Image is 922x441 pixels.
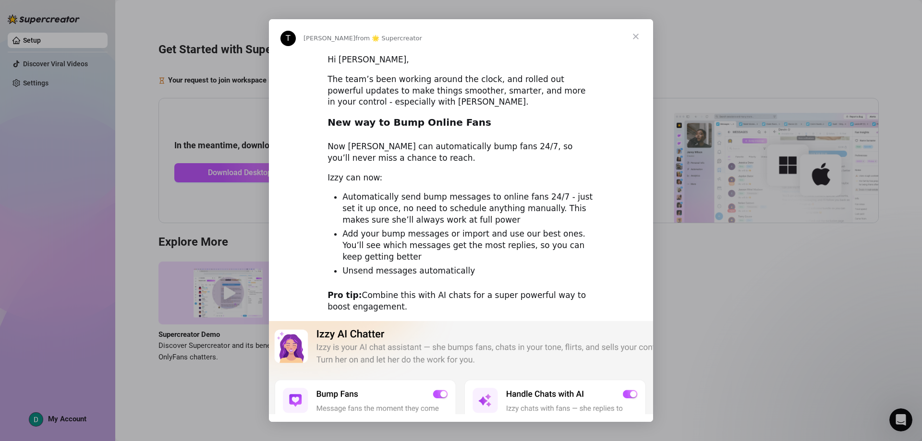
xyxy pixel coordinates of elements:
[280,31,296,46] div: Profile image for Tanya
[303,35,355,42] span: [PERSON_NAME]
[328,172,594,184] div: Izzy can now:
[328,290,594,313] div: Combine this with AI chats for a super powerful way to boost engagement.
[328,54,594,66] div: Hi [PERSON_NAME],
[619,19,653,54] span: Close
[328,141,594,164] div: Now [PERSON_NAME] can automatically bump fans 24/7, so you’ll never miss a chance to reach.
[328,116,594,134] h2: New way to Bump Online Fans
[342,265,594,277] li: Unsend messages automatically
[342,228,594,263] li: Add your bump messages or import and use our best ones. You’ll see which messages get the most re...
[342,191,594,226] li: Automatically send bump messages to online fans 24/7 - just set it up once, no need to schedule a...
[328,290,362,300] b: Pro tip:
[328,74,594,108] div: The team’s been working around the clock, and rolled out powerful updates to make things smoother...
[355,35,422,42] span: from 🌟 Supercreator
